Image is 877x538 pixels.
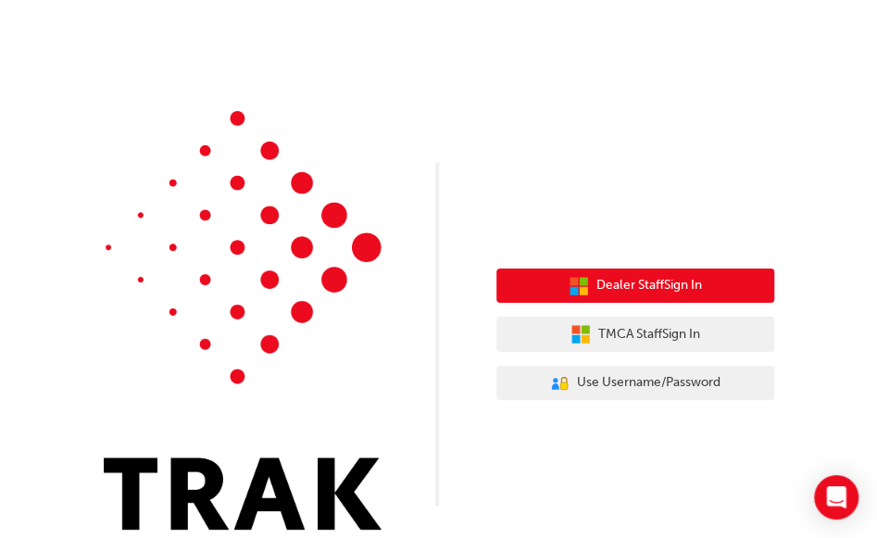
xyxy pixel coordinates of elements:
span: TMCA Staff Sign In [598,324,700,345]
span: Dealer Staff Sign In [596,275,702,296]
img: Trak [104,111,382,530]
span: Use Username/Password [577,372,720,394]
button: Use Username/Password [496,366,774,401]
button: Dealer StaffSign In [496,269,774,304]
div: Open Intercom Messenger [814,475,858,519]
button: TMCA StaffSign In [496,317,774,352]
